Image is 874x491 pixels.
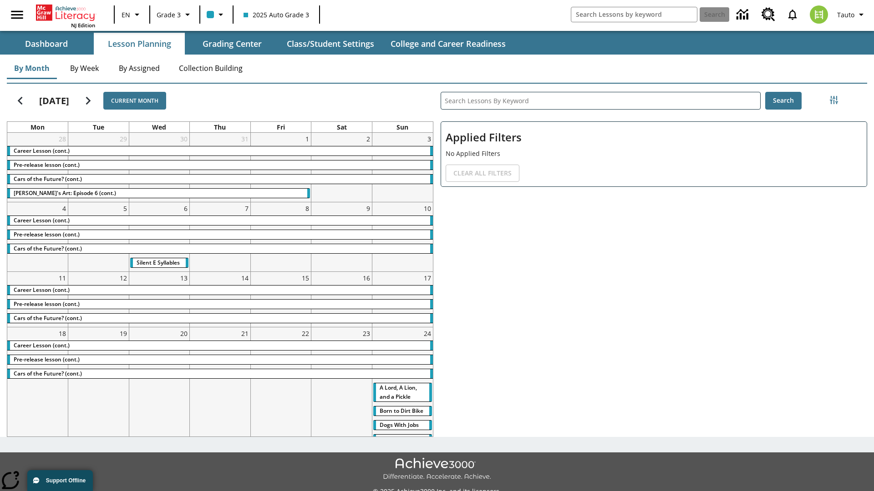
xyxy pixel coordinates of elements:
a: August 24, 2025 [422,327,433,340]
span: Career Lesson (cont.) [14,147,70,155]
button: Select a new avatar [804,3,833,26]
a: August 17, 2025 [422,272,433,284]
td: August 14, 2025 [190,271,251,327]
div: Home [36,3,95,29]
a: August 1, 2025 [304,133,311,145]
button: By Month [7,57,57,79]
td: August 9, 2025 [311,202,372,272]
button: By Week [61,57,107,79]
button: Class/Student Settings [279,33,381,55]
a: Notifications [781,3,804,26]
span: A Lord, A Lion, and a Pickle [380,384,417,401]
div: Search [433,80,867,437]
button: Dashboard [1,33,92,55]
a: August 20, 2025 [178,327,189,340]
td: August 7, 2025 [190,202,251,272]
td: August 12, 2025 [68,271,129,327]
button: Next [76,89,100,112]
td: August 17, 2025 [372,271,433,327]
span: Cars of the Future? (cont.) [14,175,82,183]
a: July 30, 2025 [178,133,189,145]
a: August 16, 2025 [361,272,372,284]
span: 2025 Auto Grade 3 [244,10,309,20]
a: August 21, 2025 [239,327,250,340]
div: Applied Filters [441,121,867,187]
a: Sunday [395,122,410,132]
a: Tuesday [91,122,106,132]
span: Career Lesson (cont.) [14,216,70,224]
div: Pre-release lesson (cont.) [7,300,433,309]
a: August 14, 2025 [239,272,250,284]
div: Born to Dirt Bike [373,406,432,416]
button: Language: EN, Select a language [117,6,147,23]
div: Career Lesson (cont.) [7,146,433,155]
td: August 6, 2025 [129,202,190,272]
td: July 31, 2025 [190,133,251,202]
a: August 7, 2025 [243,202,250,215]
a: August 5, 2025 [122,202,129,215]
a: Wednesday [150,122,168,132]
td: July 30, 2025 [129,133,190,202]
button: Search [765,92,802,110]
a: Saturday [335,122,349,132]
a: July 28, 2025 [57,133,68,145]
span: Career Lesson (cont.) [14,286,70,294]
div: Silent E Syllables [130,258,189,267]
td: August 11, 2025 [7,271,68,327]
button: Class color is light blue. Change class color [203,6,230,23]
p: No Applied Filters [446,149,862,158]
a: Thursday [212,122,228,132]
input: search field [571,7,697,22]
a: August 10, 2025 [422,202,433,215]
td: August 8, 2025 [250,202,311,272]
span: Born to Dirt Bike [380,407,423,415]
td: July 29, 2025 [68,133,129,202]
div: Pre-release lesson (cont.) [7,230,433,239]
a: Friday [275,122,287,132]
a: Monday [29,122,46,132]
span: Cars of the Future? (cont.) [14,314,82,322]
td: August 3, 2025 [372,133,433,202]
a: August 15, 2025 [300,272,311,284]
h2: [DATE] [39,95,69,106]
img: Achieve3000 Differentiate Accelerate Achieve [383,458,491,481]
div: Cars of the Future? (cont.) [7,244,433,253]
button: Support Offline [27,470,93,491]
td: August 13, 2025 [129,271,190,327]
span: NJ Edition [71,22,95,29]
td: August 16, 2025 [311,271,372,327]
button: Profile/Settings [833,6,870,23]
span: Pre-release lesson (cont.) [14,356,80,363]
td: August 10, 2025 [372,202,433,272]
td: August 2, 2025 [311,133,372,202]
td: August 5, 2025 [68,202,129,272]
div: Violet's Art: Episode 6 (cont.) [7,189,310,198]
a: August 2, 2025 [365,133,372,145]
div: Pre-release lesson (cont.) [7,355,433,364]
div: So You Wanna Be a Sports Mascot?! [373,435,432,453]
button: Lesson Planning [94,33,185,55]
span: Tauto [837,10,854,20]
a: August 3, 2025 [426,133,433,145]
span: Cars of the Future? (cont.) [14,245,82,252]
button: Previous [9,89,32,112]
div: Career Lesson (cont.) [7,286,433,295]
span: Support Offline [46,477,86,484]
a: August 18, 2025 [57,327,68,340]
a: July 31, 2025 [239,133,250,145]
a: August 6, 2025 [182,202,189,215]
td: August 1, 2025 [250,133,311,202]
button: Grade: Grade 3, Select a grade [153,6,197,23]
button: Grading Center [187,33,278,55]
a: Resource Center, Will open in new tab [756,2,781,27]
div: Cars of the Future? (cont.) [7,369,433,378]
div: Cars of the Future? (cont.) [7,314,433,323]
span: Pre-release lesson (cont.) [14,230,80,238]
button: Collection Building [172,57,250,79]
div: Pre-release lesson (cont.) [7,160,433,170]
a: August 9, 2025 [365,202,372,215]
a: August 12, 2025 [118,272,129,284]
a: Home [36,4,95,22]
h2: Applied Filters [446,126,862,149]
a: August 4, 2025 [61,202,68,215]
